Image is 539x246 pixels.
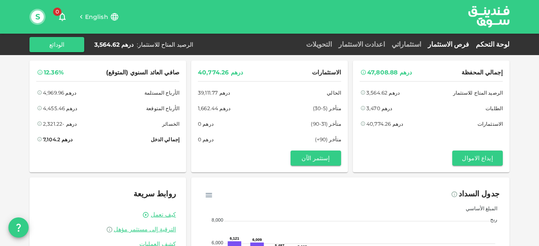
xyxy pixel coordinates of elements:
[198,135,213,144] div: درهم 0
[44,67,64,78] div: 12.36%
[486,104,503,113] span: الطلبات
[459,188,499,201] div: جدول السداد
[459,205,497,212] span: المبلغ الأساسي
[85,13,108,21] span: English
[311,119,341,128] span: متأخر (31-90)
[335,40,388,48] a: اعدادت الاستثمار
[114,225,176,233] span: الترقية إلى مستثمر مؤهل
[144,88,179,97] span: الأرباح المستلمة
[53,8,61,16] span: 0
[424,40,472,48] a: فرص الاستثمار
[478,119,503,128] span: الاستثمارات
[146,104,179,113] span: الأرباح المتوقعة
[106,67,179,78] span: صافي العائد السنوي (المتوقع)
[198,119,213,128] div: درهم 0
[453,88,503,97] span: الرصيد المتاح للاستثمار
[388,40,424,48] a: استثماراتي
[198,67,243,78] div: درهم 40,774.26
[462,67,503,78] span: إجمالي المحفظة
[43,104,77,113] div: درهم 4,455.46
[472,40,510,48] a: لوحة التحكم
[40,225,176,233] a: الترقية إلى مستثمر مؤهل
[43,119,77,128] div: درهم -2,321.22
[137,40,193,49] div: الرصيد المتاح للاستثمار :
[212,217,224,222] tspan: 8,000
[29,37,84,52] button: الودائع
[367,67,412,78] div: درهم 47,808.88
[291,151,341,166] button: إستثمر الآن
[133,189,176,198] span: روابط سريعة
[366,119,403,128] div: درهم 40,774.26
[366,104,392,113] div: درهم 3,470
[312,67,341,78] span: الاستثمارات
[212,240,224,245] tspan: 6,000
[327,88,341,97] span: الحالي
[468,0,510,33] a: logo
[366,88,400,97] div: درهم 3,564.62
[313,104,341,113] span: متأخر (5-30)
[452,151,503,166] button: إيداع الاموال
[484,216,497,222] span: ربح
[162,119,179,128] span: الخسائر
[198,88,230,97] div: درهم 39,111.77
[151,211,176,219] a: كيف تعمل
[8,217,29,238] button: question
[43,135,72,144] div: درهم 7,104.2
[198,104,230,113] div: درهم 1,662.44
[303,40,335,48] a: التحويلات
[43,88,76,97] div: درهم 4,969.96
[31,11,44,23] button: S
[151,135,179,144] span: إجمالي الدخل
[94,40,133,49] div: درهم 3,564.62
[315,135,341,144] span: متأخر (90+)
[457,0,520,33] img: logo
[54,8,71,25] button: 0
